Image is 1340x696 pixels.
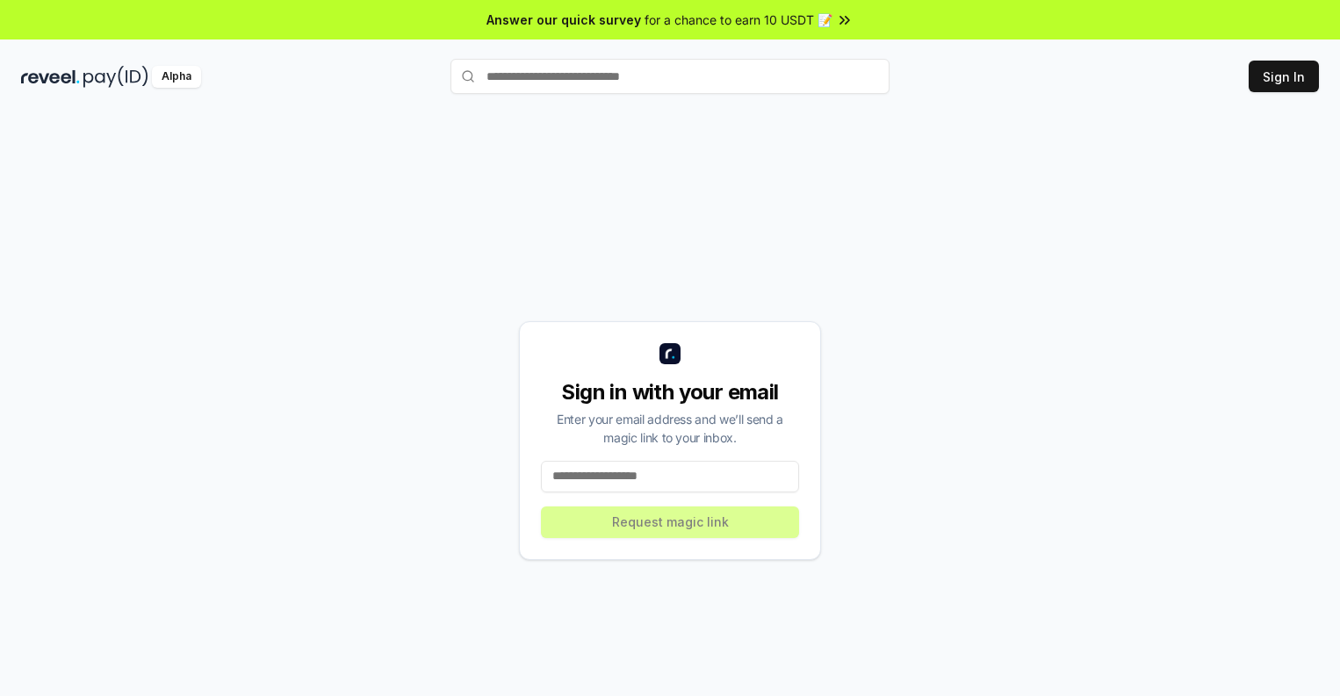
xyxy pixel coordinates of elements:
[1249,61,1319,92] button: Sign In
[83,66,148,88] img: pay_id
[21,66,80,88] img: reveel_dark
[152,66,201,88] div: Alpha
[486,11,641,29] span: Answer our quick survey
[645,11,832,29] span: for a chance to earn 10 USDT 📝
[541,378,799,406] div: Sign in with your email
[541,410,799,447] div: Enter your email address and we’ll send a magic link to your inbox.
[659,343,681,364] img: logo_small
